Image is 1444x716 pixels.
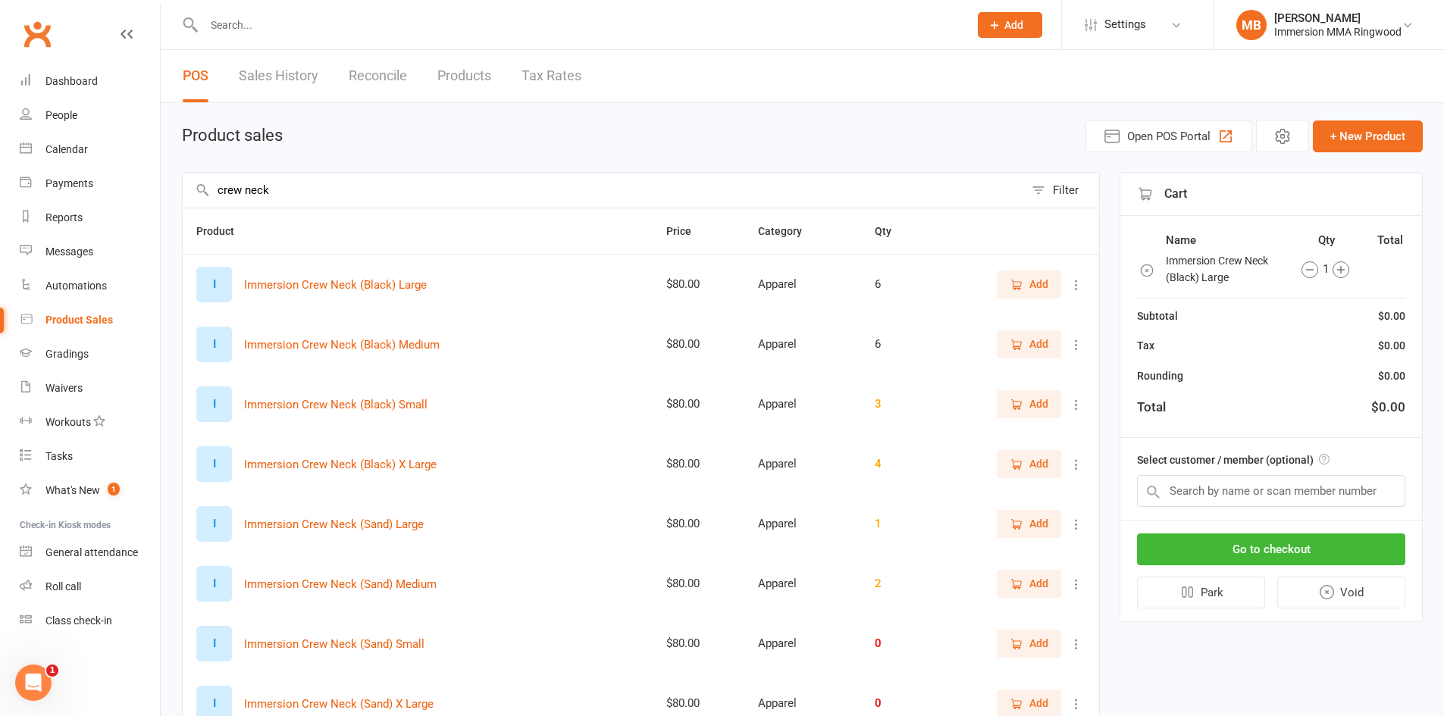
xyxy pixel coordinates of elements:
div: $80.00 [666,517,731,530]
a: Products [437,50,491,102]
button: + New Product [1313,120,1423,152]
button: Immersion Crew Neck (Black) Small [244,396,428,414]
span: Qty [875,225,908,237]
a: People [20,98,160,133]
button: Immersion Crew Neck (Sand) Large [244,515,424,533]
span: Product [196,225,251,237]
div: $80.00 [666,458,731,471]
div: 6 [875,278,928,291]
div: Apparel [758,517,847,530]
button: Add [997,390,1061,417]
span: Add [1029,575,1048,592]
div: What's New [45,484,100,496]
button: Park [1137,577,1265,608]
div: Tasks [45,450,73,462]
div: Rounding [1137,367,1183,384]
span: Price [666,225,708,237]
button: Add [997,330,1061,358]
button: Immersion Crew Neck (Black) X Large [244,455,437,474]
div: MB [1236,10,1267,40]
span: Add [1029,396,1048,412]
a: Calendar [20,133,160,167]
div: Apparel [758,338,847,351]
div: $0.00 [1378,337,1405,354]
div: Apparel [758,697,847,710]
span: Settings [1104,8,1146,42]
div: I [196,327,232,362]
div: People [45,109,77,121]
div: I [196,566,232,602]
div: Apparel [758,637,847,650]
div: 4 [875,458,928,471]
a: Reports [20,201,160,235]
div: Waivers [45,382,83,394]
div: Calendar [45,143,88,155]
div: General attendance [45,546,138,558]
div: I [196,386,232,422]
div: $0.00 [1371,397,1405,417]
a: Payments [20,167,160,201]
div: $0.00 [1378,308,1405,324]
button: Void [1277,577,1406,608]
span: Add [1029,515,1048,532]
span: Add [1004,19,1023,31]
div: $0.00 [1378,367,1405,384]
div: [PERSON_NAME] [1274,11,1402,25]
button: Add [997,570,1061,597]
a: Class kiosk mode [20,604,160,638]
button: Immersion Crew Neck (Sand) Small [244,635,424,653]
div: 6 [875,338,928,351]
div: I [196,267,232,302]
div: Dashboard [45,75,98,87]
button: Immersion Crew Neck (Black) Medium [244,336,440,354]
div: Apparel [758,577,847,590]
h1: Product sales [182,127,283,145]
input: Search products by name, or scan product code [183,173,1024,208]
div: Immersion MMA Ringwood [1274,25,1402,39]
a: General attendance kiosk mode [20,536,160,570]
div: I [196,506,232,542]
a: Tax Rates [522,50,581,102]
div: Workouts [45,416,91,428]
div: $80.00 [666,577,731,590]
th: Total [1368,230,1404,250]
a: Tasks [20,439,160,474]
div: 0 [875,697,928,710]
div: Class check-in [45,614,112,627]
iframe: Intercom live chat [15,664,52,701]
button: Add [997,270,1061,298]
button: Go to checkout [1137,533,1405,565]
td: Immersion Crew Neck (Black) Large [1165,252,1285,287]
span: Open POS Portal [1127,127,1211,145]
div: 0 [875,637,928,650]
button: Price [666,222,708,240]
div: Apparel [758,278,847,291]
div: I [196,446,232,482]
div: I [196,626,232,661]
button: Filter [1024,173,1099,208]
div: 2 [875,577,928,590]
div: $80.00 [666,398,731,411]
span: 1 [108,483,120,496]
div: Filter [1053,181,1079,199]
a: Reconcile [349,50,407,102]
div: Product Sales [45,314,113,326]
span: Add [1029,276,1048,292]
a: Waivers [20,371,160,405]
div: Subtotal [1137,308,1178,324]
a: Workouts [20,405,160,439]
button: Add [997,450,1061,477]
button: Immersion Crew Neck (Sand) Medium [244,575,437,593]
div: Roll call [45,580,81,592]
span: Add [1029,695,1048,711]
label: Select customer / member (optional) [1137,452,1330,468]
div: Total [1137,397,1166,417]
div: Cart [1120,173,1422,216]
div: Tax [1137,337,1154,354]
span: 1 [46,664,58,677]
button: Immersion Crew Neck (Black) Large [244,276,427,294]
button: Add [997,510,1061,537]
th: Name [1165,230,1285,250]
button: Category [758,222,819,240]
span: Category [758,225,819,237]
